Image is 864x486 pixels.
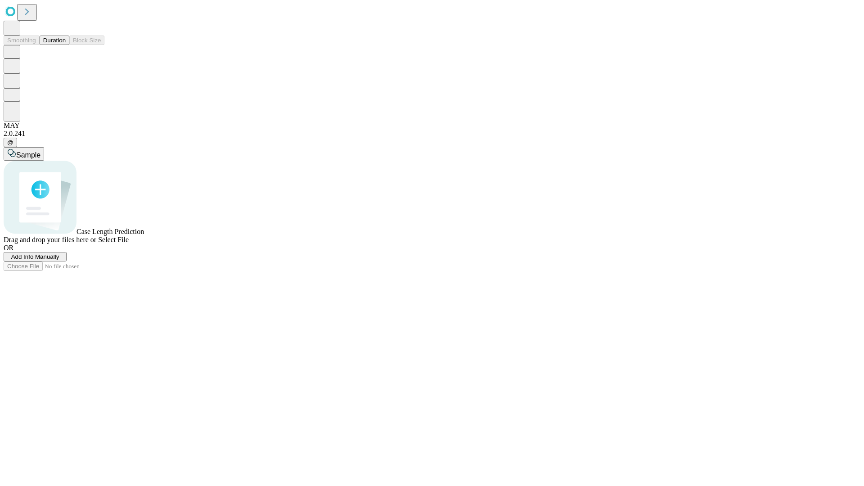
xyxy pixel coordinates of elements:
[11,253,59,260] span: Add Info Manually
[4,236,96,243] span: Drag and drop your files here or
[4,130,860,138] div: 2.0.241
[4,252,67,261] button: Add Info Manually
[4,138,17,147] button: @
[4,121,860,130] div: MAY
[4,147,44,161] button: Sample
[16,151,40,159] span: Sample
[76,228,144,235] span: Case Length Prediction
[4,36,40,45] button: Smoothing
[69,36,104,45] button: Block Size
[4,244,13,252] span: OR
[98,236,129,243] span: Select File
[7,139,13,146] span: @
[40,36,69,45] button: Duration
